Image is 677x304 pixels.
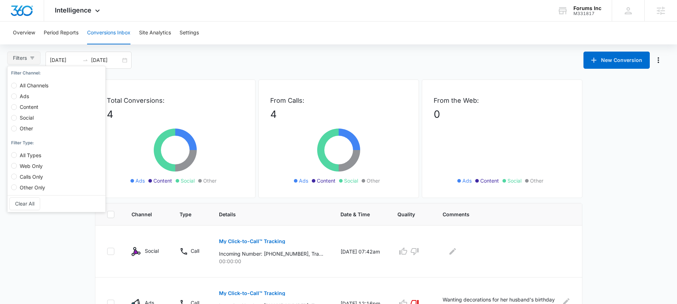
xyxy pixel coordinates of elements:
[55,6,91,14] span: Intelligence
[19,42,25,47] img: tab_domain_overview_orange.svg
[79,42,121,47] div: Keywords by Traffic
[17,125,36,131] span: Other
[219,250,323,257] p: Incoming Number: [PHONE_NUMBER], Tracking Number: [PHONE_NUMBER], Ring To: [PHONE_NUMBER], Caller...
[270,96,407,105] p: From Calls:
[181,177,195,184] span: Social
[462,177,472,184] span: Ads
[583,52,650,69] button: New Conversion
[443,211,560,218] span: Comments
[480,177,499,184] span: Content
[219,239,285,244] p: My Click-to-Call™ Tracking
[91,56,121,64] input: End date
[17,115,37,121] span: Social
[434,96,571,105] p: From the Web:
[507,177,521,184] span: Social
[17,184,48,190] span: Other Only
[203,177,216,184] span: Other
[219,233,285,250] button: My Click-to-Call™ Tracking
[332,226,389,278] td: [DATE] 07:42am
[17,93,32,99] span: Ads
[317,177,335,184] span: Content
[17,152,44,158] span: All Types
[447,246,458,257] button: Edit Comments
[191,247,199,255] p: Call
[573,11,601,16] div: account id
[15,200,34,208] span: Clear All
[107,107,244,122] p: 4
[107,96,244,105] p: Total Conversions:
[397,211,415,218] span: Quality
[17,174,46,180] span: Calls Only
[17,104,41,110] span: Content
[180,211,191,218] span: Type
[219,291,285,296] p: My Click-to-Call™ Tracking
[19,19,79,24] div: Domain: [DOMAIN_NAME]
[219,211,313,218] span: Details
[11,70,102,77] div: Filter Channel :
[27,42,64,47] div: Domain Overview
[219,257,323,265] p: 00:00:00
[17,163,46,169] span: Web Only
[145,247,159,255] p: Social
[344,177,358,184] span: Social
[11,19,17,24] img: website_grey.svg
[17,82,51,88] span: All Channels
[530,177,543,184] span: Other
[135,177,145,184] span: Ads
[9,197,40,210] button: Clear All
[139,21,171,44] button: Site Analytics
[653,54,664,66] button: Manage Numbers
[367,177,380,184] span: Other
[82,57,88,63] span: swap-right
[20,11,35,17] div: v 4.0.25
[44,21,78,44] button: Period Reports
[11,140,102,146] div: Filter Type :
[13,54,27,62] span: Filters
[82,57,88,63] span: to
[153,177,172,184] span: Content
[11,11,17,17] img: logo_orange.svg
[340,211,370,218] span: Date & Time
[13,21,35,44] button: Overview
[299,177,308,184] span: Ads
[71,42,77,47] img: tab_keywords_by_traffic_grey.svg
[132,211,152,218] span: Channel
[434,107,571,122] p: 0
[7,52,40,64] button: Filters
[50,56,80,64] input: Start date
[270,107,407,122] p: 4
[219,285,285,302] button: My Click-to-Call™ Tracking
[180,21,199,44] button: Settings
[573,5,601,11] div: account name
[87,21,130,44] button: Conversions Inbox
